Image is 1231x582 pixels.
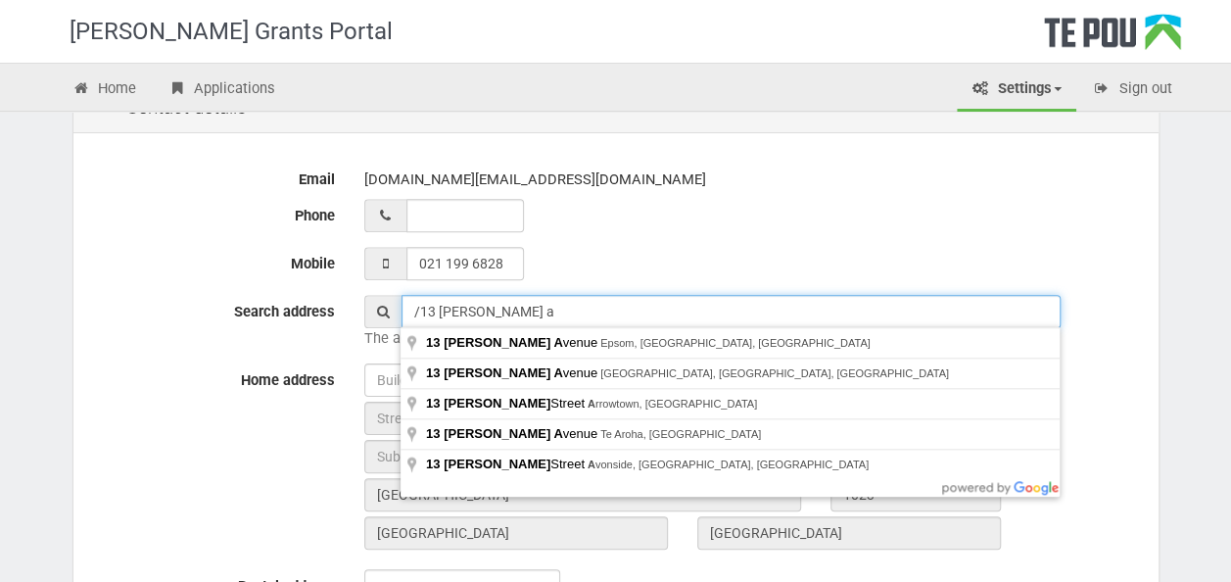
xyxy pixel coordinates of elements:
input: Street number [364,402,535,435]
label: Email [83,163,350,190]
span: [PERSON_NAME] [444,396,550,411]
span: 13 [426,426,440,441]
input: Suburb [364,440,1001,473]
span: 13 [426,457,440,471]
input: Building name [364,364,1001,397]
span: Epsom, [GEOGRAPHIC_DATA], [GEOGRAPHIC_DATA] [600,337,870,349]
span: vonside, [GEOGRAPHIC_DATA], [GEOGRAPHIC_DATA] [588,459,869,470]
span: The address should start with the street number followed by the street name. [364,329,865,347]
span: [PERSON_NAME] A [444,426,563,441]
input: Find your home address by typing here... [402,295,1061,328]
div: [DOMAIN_NAME][EMAIL_ADDRESS][DOMAIN_NAME] [364,163,1134,197]
span: [PERSON_NAME] [444,457,550,471]
span: Street [426,457,588,471]
a: Settings [957,69,1076,112]
span: [GEOGRAPHIC_DATA], [GEOGRAPHIC_DATA], [GEOGRAPHIC_DATA] [600,367,949,379]
input: State [364,516,668,550]
span: venue [426,365,600,380]
span: 13 [426,335,440,350]
span: Mobile [291,255,335,272]
span: Street [426,396,588,411]
span: rrowtown, [GEOGRAPHIC_DATA] [588,398,757,410]
span: 13 [426,396,440,411]
input: City [364,478,801,511]
input: Country [697,516,1001,550]
a: Home [58,69,152,112]
span: venue [426,426,600,441]
a: Sign out [1078,69,1187,112]
span: [PERSON_NAME] A [444,365,563,380]
label: Search address [83,295,350,322]
div: Te Pou Logo [1044,14,1181,63]
span: 13 [426,365,440,380]
span: Phone [295,207,335,224]
span: A [588,459,595,470]
span: [PERSON_NAME] A [444,335,563,350]
span: A [588,398,595,410]
span: venue [426,335,600,350]
label: Home address [83,364,350,391]
span: Te Aroha, [GEOGRAPHIC_DATA] [600,428,761,440]
a: Applications [153,69,290,112]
